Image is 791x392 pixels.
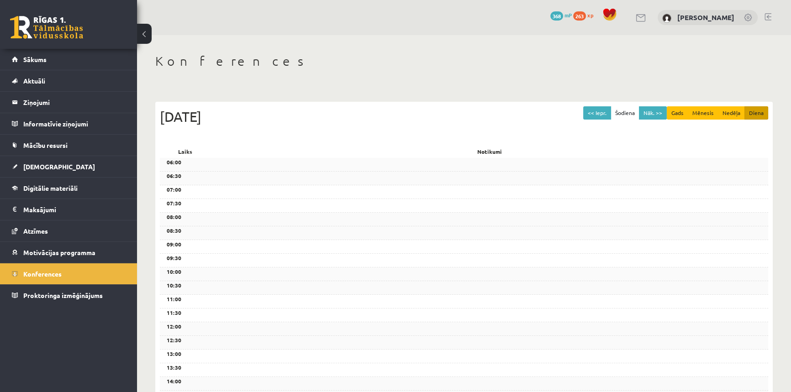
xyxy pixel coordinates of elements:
[23,162,95,171] span: [DEMOGRAPHIC_DATA]
[744,106,768,120] button: Diena
[639,106,667,120] button: Nāk. >>
[23,199,126,220] legend: Maksājumi
[23,270,62,278] span: Konferences
[23,55,47,63] span: Sākums
[662,14,671,23] img: Ingus Riciks
[167,295,181,303] b: 11:00
[573,11,586,21] span: 263
[23,248,95,256] span: Motivācijas programma
[167,364,181,371] b: 13:30
[23,77,45,85] span: Aktuāli
[155,53,773,69] h1: Konferences
[211,145,768,158] div: Notikumi
[550,11,572,19] a: 368 mP
[12,263,126,284] a: Konferences
[23,92,126,113] legend: Ziņojumi
[667,106,688,120] button: Gads
[573,11,598,19] a: 263 xp
[167,172,181,179] b: 06:30
[12,135,126,156] a: Mācību resursi
[12,113,126,134] a: Informatīvie ziņojumi
[167,336,181,344] b: 12:30
[587,11,593,19] span: xp
[23,227,48,235] span: Atzīmes
[718,106,745,120] button: Nedēļa
[12,70,126,91] a: Aktuāli
[167,240,181,248] b: 09:00
[23,141,68,149] span: Mācību resursi
[167,199,181,207] b: 07:30
[12,220,126,241] a: Atzīmes
[167,186,181,193] b: 07:00
[23,113,126,134] legend: Informatīvie ziņojumi
[160,106,768,127] div: [DATE]
[167,323,181,330] b: 12:00
[167,227,181,234] b: 08:30
[10,16,83,39] a: Rīgas 1. Tālmācības vidusskola
[583,106,611,120] button: << Iepr.
[12,199,126,220] a: Maksājumi
[23,291,103,299] span: Proktoringa izmēģinājums
[12,178,126,199] a: Digitālie materiāli
[167,254,181,261] b: 09:30
[167,268,181,275] b: 10:00
[611,106,639,120] button: Šodiena
[12,92,126,113] a: Ziņojumi
[550,11,563,21] span: 368
[167,213,181,220] b: 08:00
[12,49,126,70] a: Sākums
[167,377,181,385] b: 14:00
[160,145,211,158] div: Laiks
[167,309,181,316] b: 11:30
[677,13,734,22] a: [PERSON_NAME]
[564,11,572,19] span: mP
[12,242,126,263] a: Motivācijas programma
[167,350,181,357] b: 13:00
[167,282,181,289] b: 10:30
[23,184,78,192] span: Digitālie materiāli
[688,106,718,120] button: Mēnesis
[167,158,181,166] b: 06:00
[12,156,126,177] a: [DEMOGRAPHIC_DATA]
[12,285,126,306] a: Proktoringa izmēģinājums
